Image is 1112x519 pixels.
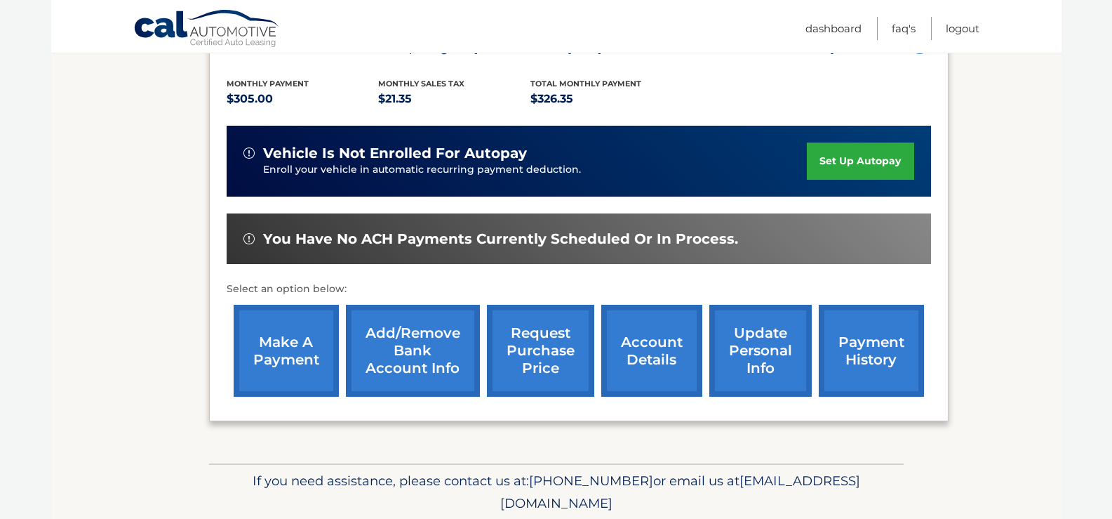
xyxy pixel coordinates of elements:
[227,281,931,298] p: Select an option below:
[263,162,808,178] p: Enroll your vehicle in automatic recurring payment deduction.
[378,79,464,88] span: Monthly sales Tax
[892,17,916,40] a: FAQ's
[530,79,641,88] span: Total Monthly Payment
[346,305,480,397] a: Add/Remove bank account info
[500,473,860,511] span: [EMAIL_ADDRESS][DOMAIN_NAME]
[263,145,527,162] span: vehicle is not enrolled for autopay
[234,305,339,397] a: make a payment
[819,305,924,397] a: payment history
[263,230,738,248] span: You have no ACH payments currently scheduled or in process.
[378,89,530,109] p: $21.35
[133,9,281,50] a: Cal Automotive
[227,79,309,88] span: Monthly Payment
[946,17,979,40] a: Logout
[487,305,594,397] a: request purchase price
[243,147,255,159] img: alert-white.svg
[601,305,702,397] a: account details
[709,305,812,397] a: update personal info
[227,89,379,109] p: $305.00
[530,89,683,109] p: $326.35
[243,233,255,244] img: alert-white.svg
[529,473,653,489] span: [PHONE_NUMBER]
[218,470,895,515] p: If you need assistance, please contact us at: or email us at
[807,143,913,180] a: set up autopay
[805,17,862,40] a: Dashboard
